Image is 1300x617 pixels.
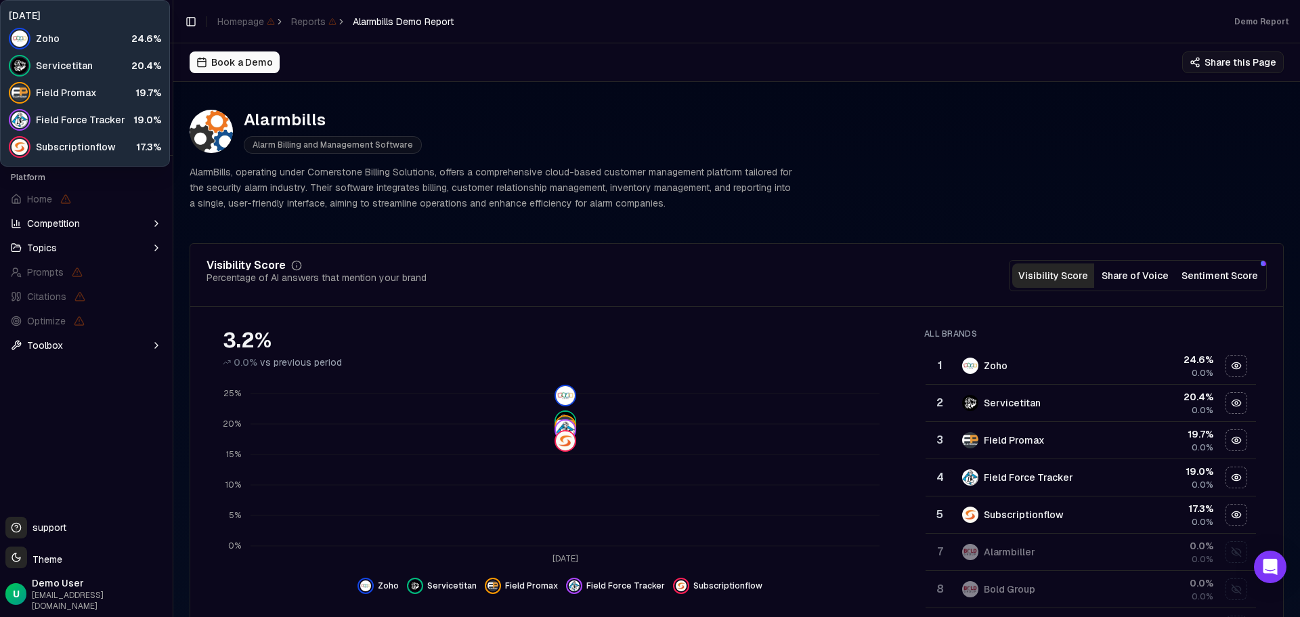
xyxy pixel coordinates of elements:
span: Servicetitan [427,580,477,591]
span: Topics [27,241,57,255]
button: Show alarmbiller data [1226,541,1247,563]
span: Subscriptionflow [693,580,762,591]
div: 2 [931,395,949,411]
img: field promax [962,432,978,448]
img: subscriptionflow [556,431,575,450]
tr: 2servicetitanServicetitan20.4%0.0%Hide servicetitan data [926,385,1256,422]
span: Alarm Billing and Management Software [244,136,422,154]
span: Theme [27,553,62,566]
button: Hide subscriptionflow data [673,578,762,594]
div: Field Promax [984,433,1045,447]
img: servicetitan [410,580,420,591]
img: field promax [556,417,575,435]
img: AlarmBills [190,110,233,153]
span: Demo Mode [68,90,118,101]
span: 0.0% [234,356,257,369]
button: Hide subscriptionflow data [1226,504,1247,526]
button: Hide field force tracker data [1226,467,1247,488]
div: Servicetitan [984,396,1041,410]
div: 20.4 % [1127,390,1213,404]
span: [EMAIL_ADDRESS][DOMAIN_NAME] [32,590,167,612]
button: Competition [5,213,167,234]
div: 24.6 % [1127,353,1213,366]
button: Hide servicetitan data [1226,392,1247,414]
div: 5 [931,507,949,523]
img: subscriptionflow [676,580,687,591]
span: Homepage [217,15,275,28]
button: Book a Demo [190,51,280,73]
p: This feature is available in the full version of Cognizo. Schedule a demo to explore all capabili... [8,110,165,150]
nav: breadcrumb [217,15,454,28]
img: field force tracker [962,469,978,486]
img: servicetitan [556,412,575,431]
img: field force tracker [556,421,575,440]
span: 0.0% [1192,480,1213,490]
button: Topics [5,237,167,259]
span: Prompts [27,265,64,279]
tspan: 25% [223,389,241,400]
span: Toolbox [27,339,63,352]
button: Share of Voice [1094,263,1176,288]
div: 0.0 % [1127,539,1213,553]
div: Alarmbiller [984,545,1035,559]
span: Reports [291,15,337,28]
img: zoho [360,580,371,591]
span: Demo User [32,576,167,590]
tspan: 5% [229,511,241,522]
div: Percentage of AI answers that mention your brand [207,271,427,284]
div: Visibility Score [207,260,286,271]
div: 19.7 % [1127,427,1213,441]
span: Zoho [378,580,399,591]
span: 0.0% [1192,517,1213,528]
button: Hide zoho data [357,578,399,594]
div: 0.0 % [1127,576,1213,590]
p: AlarmBills, operating under Cornerstone Billing Solutions, offers a comprehensive cloud-based cus... [190,165,796,211]
button: Hide field promax data [1226,429,1247,451]
span: Field Promax [505,580,558,591]
tr: 1zohoZoho24.6%0.0%Hide zoho data [926,347,1256,385]
div: Bold Group [984,582,1035,596]
tr: 4field force trackerField Force Tracker19.0%0.0%Hide field force tracker data [926,459,1256,496]
img: servicetitan [962,395,978,411]
span: 0.0% [1192,405,1213,416]
div: 7 [931,544,949,560]
button: Toolbox [5,335,167,356]
button: Hide field force tracker data [566,578,665,594]
tspan: 0% [228,541,241,552]
span: Competition [27,217,80,230]
tspan: 15% [226,450,241,461]
button: Hide zoho data [1226,355,1247,377]
span: vs previous period [260,356,342,369]
tspan: 10% [225,480,241,491]
div: 1 [931,358,949,374]
img: bold group [962,581,978,597]
div: Open Intercom Messenger [1254,551,1286,583]
button: Visibility Score [1012,263,1094,288]
tr: 3field promaxField Promax19.7%0.0%Hide field promax data [926,422,1256,459]
div: Alarmbills [244,109,422,131]
img: field promax [487,580,498,591]
div: 19.0 % [1127,465,1213,478]
div: 3.2% [223,328,897,353]
div: All Brands [924,328,1256,339]
span: support [27,521,66,534]
button: Share this Page [1182,51,1284,73]
div: Zoho [984,359,1007,373]
img: field force tracker [569,580,580,591]
img: zoho [962,358,978,374]
div: 4 [931,469,949,486]
span: 0.0% [1192,554,1213,565]
span: 0.0% [1192,368,1213,379]
button: Sentiment Score [1176,263,1263,288]
tr: 8bold groupBold Group0.0%0.0%Show bold group data [926,571,1256,608]
span: Citations [27,290,66,303]
span: Alarmbills Demo Report [353,15,454,28]
span: 0.0% [1192,591,1213,602]
tspan: [DATE] [552,553,578,564]
span: Field Force Tracker [586,580,665,591]
div: 8 [931,581,949,597]
img: zoho [556,386,575,405]
div: Subscriptionflow [984,508,1064,522]
span: Optimize [27,314,66,328]
button: Hide field promax data [485,578,558,594]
